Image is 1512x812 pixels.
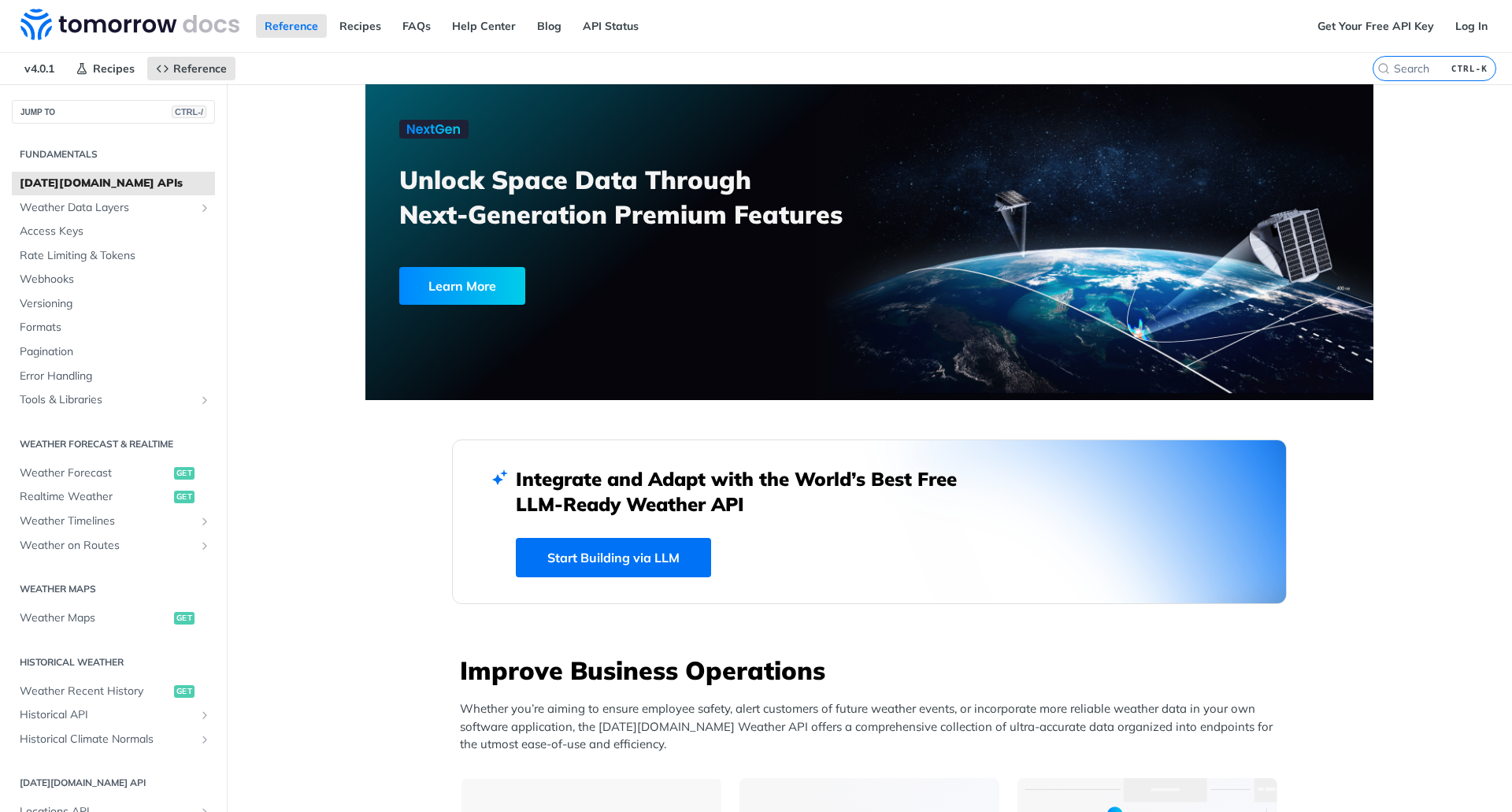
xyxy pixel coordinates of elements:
h3: Improve Business Operations [460,653,1287,688]
a: Versioning [12,292,215,316]
button: Show subpages for Tools & Libraries [198,394,211,406]
h2: Weather Maps [12,582,215,596]
span: Historical Climate Normals [20,732,195,747]
span: get [174,685,195,698]
span: get [174,491,195,503]
span: Webhooks [20,272,211,287]
a: Reference [256,14,327,38]
span: Weather Maps [20,610,170,626]
button: Show subpages for Weather Data Layers [198,202,211,214]
a: API Status [574,14,647,38]
h2: [DATE][DOMAIN_NAME] API [12,776,215,790]
a: Weather Forecastget [12,462,215,485]
a: Weather Recent Historyget [12,680,215,703]
h2: Integrate and Adapt with the World’s Best Free LLM-Ready Weather API [516,466,980,517]
a: Blog [528,14,570,38]
h3: Unlock Space Data Through Next-Generation Premium Features [399,162,887,232]
button: Show subpages for Weather Timelines [198,515,211,528]
h2: Historical Weather [12,655,215,669]
div: Learn More [399,267,525,305]
h2: Weather Forecast & realtime [12,437,215,451]
kbd: CTRL-K [1447,61,1492,76]
svg: Search [1377,62,1390,75]
a: Realtime Weatherget [12,485,215,509]
span: [DATE][DOMAIN_NAME] APIs [20,176,211,191]
span: Weather on Routes [20,538,195,554]
a: Learn More [399,267,789,305]
span: Recipes [93,61,135,76]
a: Help Center [443,14,524,38]
h2: Fundamentals [12,147,215,161]
span: v4.0.1 [16,57,63,80]
a: Log In [1447,14,1496,38]
span: Weather Data Layers [20,200,195,216]
a: Access Keys [12,220,215,243]
img: NextGen [399,120,469,139]
a: Recipes [67,57,143,80]
a: Pagination [12,340,215,364]
a: Weather TimelinesShow subpages for Weather Timelines [12,510,215,533]
span: get [174,467,195,480]
a: Get Your Free API Key [1309,14,1443,38]
span: Access Keys [20,224,211,239]
span: Weather Timelines [20,514,195,529]
button: JUMP TOCTRL-/ [12,100,215,124]
span: get [174,612,195,625]
p: Whether you’re aiming to ensure employee safety, alert customers of future weather events, or inc... [460,700,1287,754]
a: Historical Climate NormalsShow subpages for Historical Climate Normals [12,728,215,751]
a: Weather on RoutesShow subpages for Weather on Routes [12,534,215,558]
button: Show subpages for Historical Climate Normals [198,733,211,746]
a: Recipes [331,14,390,38]
a: Weather Mapsget [12,606,215,630]
a: FAQs [394,14,439,38]
span: CTRL-/ [172,106,206,118]
a: Reference [147,57,235,80]
a: Historical APIShow subpages for Historical API [12,703,215,727]
a: Webhooks [12,268,215,291]
span: Historical API [20,707,195,723]
a: [DATE][DOMAIN_NAME] APIs [12,172,215,195]
a: Start Building via LLM [516,538,711,577]
a: Error Handling [12,365,215,388]
a: Weather Data LayersShow subpages for Weather Data Layers [12,196,215,220]
span: Pagination [20,344,211,360]
span: Versioning [20,296,211,312]
span: Weather Recent History [20,684,170,699]
span: Rate Limiting & Tokens [20,248,211,264]
button: Show subpages for Weather on Routes [198,539,211,552]
span: Weather Forecast [20,465,170,481]
span: Tools & Libraries [20,392,195,408]
a: Formats [12,316,215,339]
span: Error Handling [20,369,211,384]
button: Show subpages for Historical API [198,709,211,721]
span: Formats [20,320,211,336]
span: Realtime Weather [20,489,170,505]
a: Tools & LibrariesShow subpages for Tools & Libraries [12,388,215,412]
img: Tomorrow.io Weather API Docs [20,9,239,40]
a: Rate Limiting & Tokens [12,244,215,268]
span: Reference [173,61,227,76]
